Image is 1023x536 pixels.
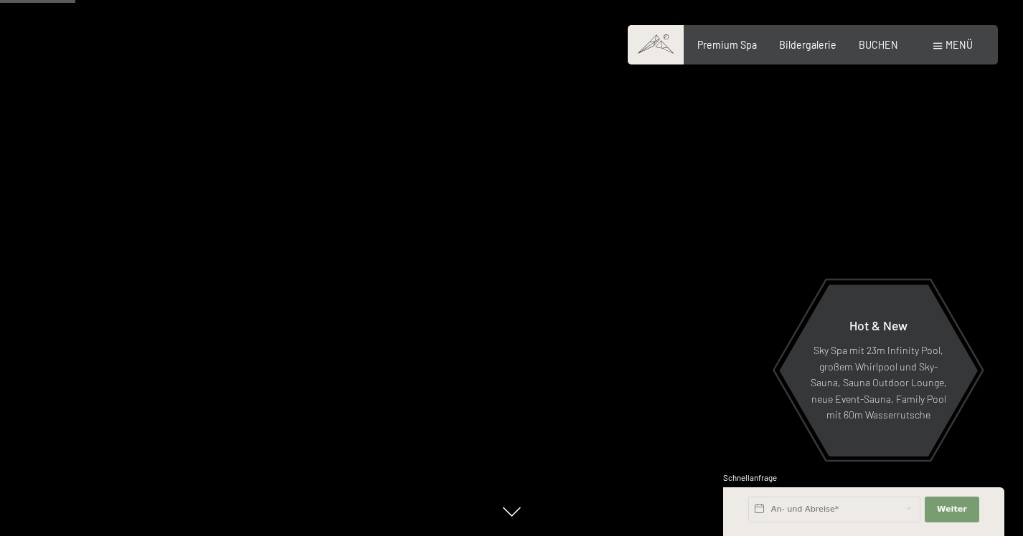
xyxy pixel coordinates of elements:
span: Schnellanfrage [723,473,777,482]
a: Premium Spa [697,39,757,51]
span: Weiter [937,504,967,515]
span: Menü [946,39,973,51]
a: Bildergalerie [779,39,836,51]
a: Hot & New Sky Spa mit 23m Infinity Pool, großem Whirlpool und Sky-Sauna, Sauna Outdoor Lounge, ne... [778,284,979,457]
span: Hot & New [849,317,907,333]
p: Sky Spa mit 23m Infinity Pool, großem Whirlpool und Sky-Sauna, Sauna Outdoor Lounge, neue Event-S... [810,343,947,423]
a: BUCHEN [859,39,898,51]
button: Weiter [925,497,979,522]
